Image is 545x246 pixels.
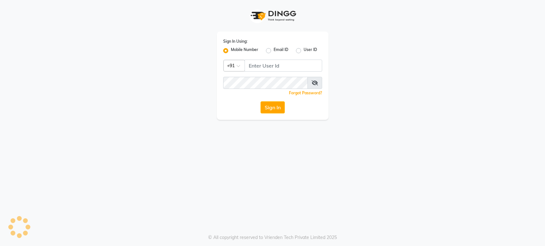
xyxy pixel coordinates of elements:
label: User ID [304,47,317,54]
label: Email ID [274,47,288,54]
a: Forgot Password? [289,90,322,95]
label: Sign In Using: [223,39,247,44]
input: Username [223,77,308,89]
input: Username [245,60,322,72]
img: logo1.svg [247,6,298,25]
button: Sign In [261,101,285,113]
label: Mobile Number [231,47,258,54]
